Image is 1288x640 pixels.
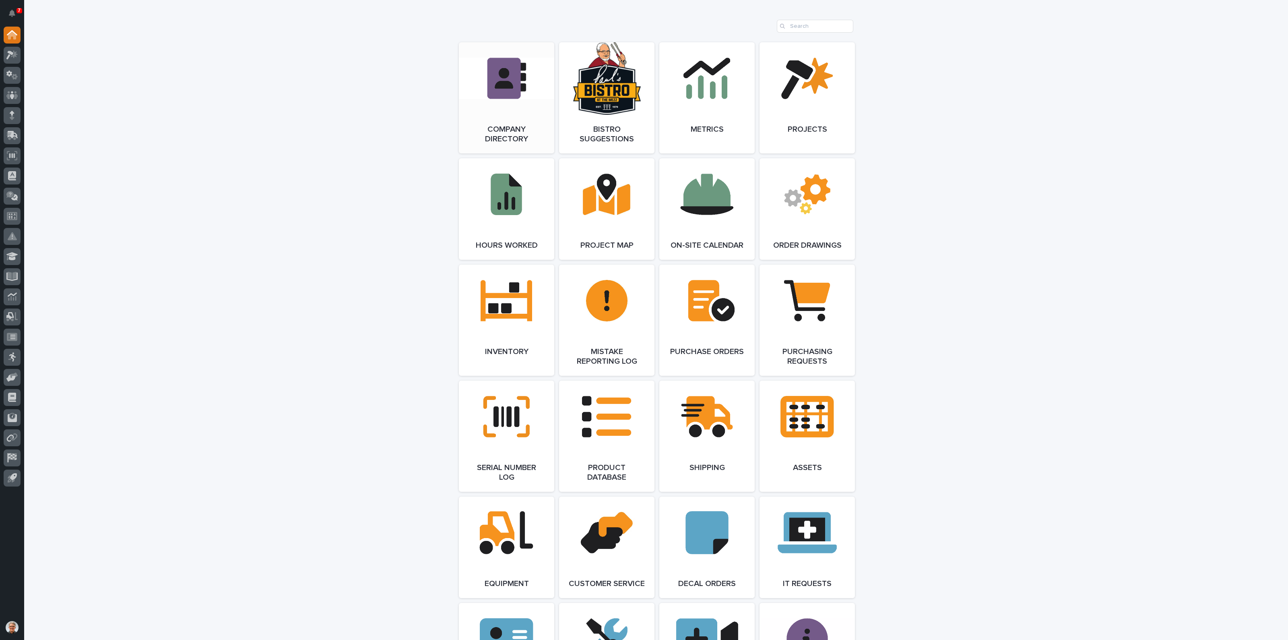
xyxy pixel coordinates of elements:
p: 7 [18,8,21,13]
a: Equipment [459,497,554,598]
a: Purchasing Requests [760,265,855,376]
a: Project Map [559,158,654,260]
a: Purchase Orders [659,265,755,376]
a: Company Directory [459,42,554,153]
button: users-avatar [4,619,21,636]
div: Notifications7 [10,10,21,23]
a: Order Drawings [760,158,855,260]
a: Customer Service [559,497,654,598]
a: Metrics [659,42,755,153]
a: On-Site Calendar [659,158,755,260]
input: Search [777,20,853,33]
a: Serial Number Log [459,381,554,492]
a: IT Requests [760,497,855,598]
a: Mistake Reporting Log [559,265,654,376]
button: Notifications [4,5,21,22]
a: Decal Orders [659,497,755,598]
a: Hours Worked [459,158,554,260]
a: Inventory [459,265,554,376]
a: Projects [760,42,855,153]
a: Assets [760,381,855,492]
a: Shipping [659,381,755,492]
a: Bistro Suggestions [559,42,654,153]
a: Product Database [559,381,654,492]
